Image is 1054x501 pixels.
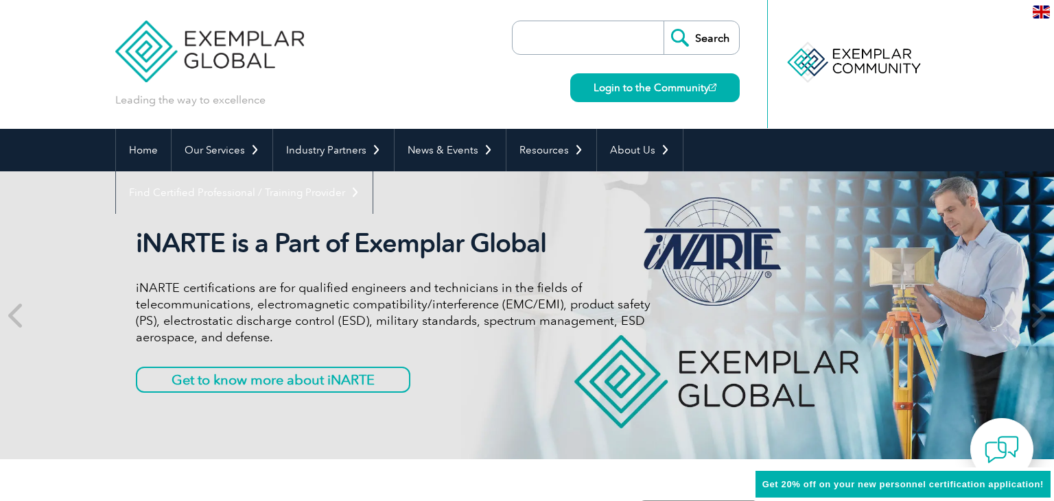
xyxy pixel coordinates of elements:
[136,228,651,259] h2: iNARTE is a Part of Exemplar Global
[136,280,651,345] p: iNARTE certifications are for qualified engineers and technicians in the fields of telecommunicat...
[985,432,1019,467] img: contact-chat.png
[273,129,394,171] a: Industry Partners
[597,129,683,171] a: About Us
[506,129,596,171] a: Resources
[116,129,171,171] a: Home
[136,367,410,393] a: Get to know more about iNARTE
[664,21,739,54] input: Search
[395,129,506,171] a: News & Events
[1033,5,1050,19] img: en
[570,73,740,102] a: Login to the Community
[762,479,1044,489] span: Get 20% off on your new personnel certification application!
[172,129,272,171] a: Our Services
[115,93,266,108] p: Leading the way to excellence
[116,171,373,214] a: Find Certified Professional / Training Provider
[709,84,716,91] img: open_square.png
